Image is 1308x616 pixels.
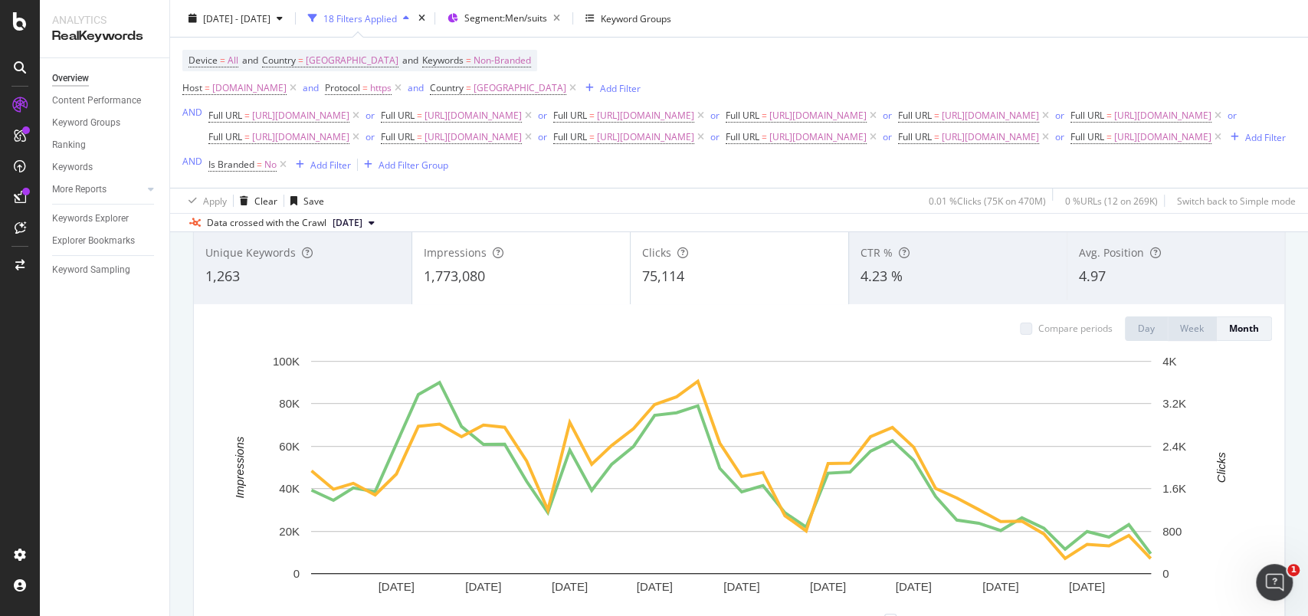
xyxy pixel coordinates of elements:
text: [DATE] [810,580,846,593]
span: Full URL [553,130,587,143]
div: Keyword Sampling [52,262,130,278]
span: Full URL [208,130,242,143]
span: Avg. Position [1079,245,1144,260]
button: or [883,129,892,144]
button: Add Filter [290,156,351,174]
div: Keywords Explorer [52,211,129,227]
div: AND [182,106,202,119]
button: AND [182,105,202,120]
span: Country [430,81,464,94]
span: 4.97 [1079,267,1106,285]
span: = [934,130,939,143]
div: or [1055,130,1064,143]
span: Full URL [208,109,242,122]
button: Add Filter [1224,128,1286,146]
span: Full URL [553,109,587,122]
button: or [1055,108,1064,123]
button: or [538,108,547,123]
span: [URL][DOMAIN_NAME] [942,105,1039,126]
button: Month [1217,316,1272,341]
span: Full URL [898,130,932,143]
button: Apply [182,188,227,213]
span: = [244,130,250,143]
div: Add Filter [310,158,351,171]
div: Clear [254,194,277,207]
div: 0.01 % Clicks ( 75K on 470M ) [929,194,1046,207]
text: [DATE] [896,580,932,593]
span: Device [188,54,218,67]
button: or [366,108,375,123]
button: or [710,108,720,123]
button: Add Filter Group [358,156,448,174]
div: Explorer Bookmarks [52,233,135,249]
text: 20K [279,524,300,537]
span: [URL][DOMAIN_NAME] [769,126,867,148]
span: [URL][DOMAIN_NAME] [597,126,694,148]
text: [DATE] [723,580,759,593]
a: Content Performance [52,93,159,109]
div: Save [303,194,324,207]
span: Full URL [381,130,415,143]
text: [DATE] [552,580,588,593]
div: AND [182,155,202,168]
button: Clear [234,188,277,213]
text: 2.4K [1162,440,1186,453]
span: [DATE] - [DATE] [203,11,270,25]
div: or [366,130,375,143]
span: [URL][DOMAIN_NAME] [425,126,522,148]
div: or [710,109,720,122]
text: 1.6K [1162,482,1186,495]
div: times [415,11,428,26]
a: Keyword Sampling [52,262,159,278]
div: Analytics [52,12,157,28]
div: Keyword Groups [52,115,120,131]
a: More Reports [52,182,143,198]
div: 18 Filters Applied [323,11,397,25]
span: [URL][DOMAIN_NAME] [769,105,867,126]
div: Overview [52,70,89,87]
span: = [417,109,422,122]
span: All [228,50,238,71]
div: or [710,130,720,143]
text: [DATE] [379,580,415,593]
button: Add Filter [579,79,641,97]
span: = [589,109,595,122]
span: Impressions [424,245,487,260]
text: Clicks [1215,451,1228,482]
text: 0 [1162,567,1169,580]
div: and [408,81,424,94]
span: and [242,54,258,67]
button: and [303,80,319,95]
button: [DATE] - [DATE] [182,6,289,31]
div: Keyword Groups [601,11,671,25]
span: Is Branded [208,158,254,171]
text: Impressions [233,436,246,498]
span: [URL][DOMAIN_NAME] [942,126,1039,148]
span: 1,773,080 [424,267,485,285]
span: = [762,109,767,122]
span: = [220,54,225,67]
div: Add Filter [1245,130,1286,143]
text: 80K [279,397,300,410]
div: Month [1229,322,1259,335]
span: [URL][DOMAIN_NAME] [252,126,349,148]
a: Keywords Explorer [52,211,159,227]
span: Non-Branded [474,50,531,71]
span: Full URL [898,109,932,122]
button: or [366,129,375,144]
div: 0 % URLs ( 12 on 269K ) [1065,194,1158,207]
button: Save [284,188,324,213]
div: Week [1180,322,1204,335]
span: 75,114 [642,267,684,285]
button: Week [1168,316,1217,341]
button: or [1228,108,1237,123]
a: Ranking [52,137,159,153]
div: or [1055,109,1064,122]
span: and [402,54,418,67]
text: 40K [279,482,300,495]
div: Compare periods [1038,322,1113,335]
text: 60K [279,440,300,453]
div: and [303,81,319,94]
div: Add Filter [600,81,641,94]
span: [URL][DOMAIN_NAME] [597,105,694,126]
